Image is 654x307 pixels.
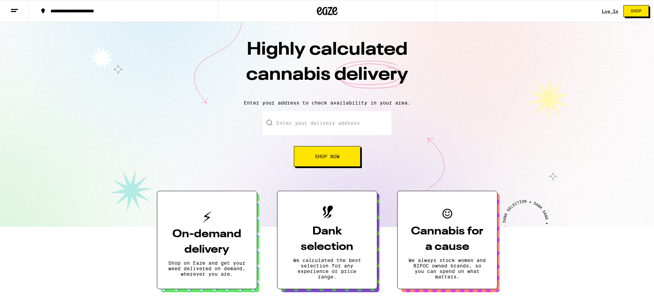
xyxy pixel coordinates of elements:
[618,5,654,17] a: Shop
[409,257,486,279] p: We always stock women and BIPOC owned brands, so you can spend on what matters.
[157,191,257,289] button: On-demand deliveryShop on Eaze and get your weed delivered on demand, wherever you are.
[168,260,246,277] p: Shop on Eaze and get your weed delivered on demand, wherever you are.
[263,111,391,135] input: Enter your delivery address
[168,227,246,257] h3: On-demand delivery
[602,9,618,13] a: Log In
[315,154,340,159] span: Shop Now
[277,191,377,289] button: Dank selectionWe calculated the best selection for any experience or price range.
[631,9,642,13] span: Shop
[288,224,366,255] h3: Dank selection
[294,146,360,167] button: Shop Now
[397,191,497,289] button: Cannabis for a causeWe always stock women and BIPOC owned brands, so you can spend on what matters.
[288,257,366,279] p: We calculated the best selection for any experience or price range.
[207,37,447,95] h1: Highly calculated cannabis delivery
[409,224,486,255] h3: Cannabis for a cause
[7,100,647,106] p: Enter your address to check availability in your area.
[623,5,649,17] button: Shop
